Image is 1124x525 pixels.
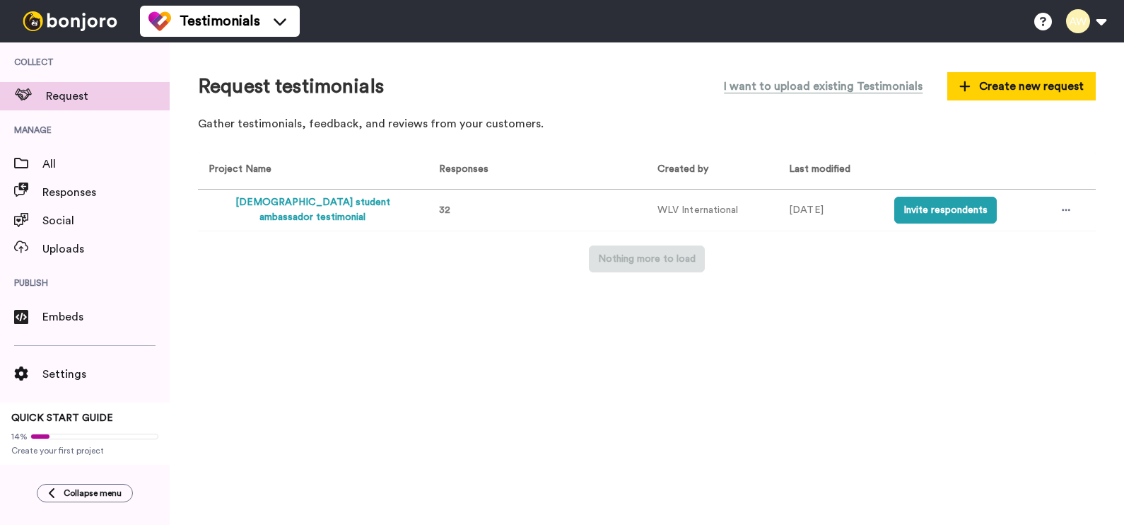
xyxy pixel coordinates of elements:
[198,76,384,98] h1: Request testimonials
[589,246,705,272] button: Nothing more to load
[713,71,933,102] button: I want to upload existing Testimonials
[439,205,450,215] span: 32
[11,445,158,456] span: Create your first project
[198,116,1096,132] p: Gather testimonials, feedback, and reviews from your customers.
[11,413,113,423] span: QUICK START GUIDE
[778,190,884,231] td: [DATE]
[11,431,28,442] span: 14%
[148,10,171,33] img: tm-color.svg
[647,190,778,231] td: WLV International
[180,11,260,31] span: Testimonials
[894,197,997,224] button: Invite respondents
[42,184,170,201] span: Responses
[42,241,170,258] span: Uploads
[647,151,778,190] th: Created by
[778,151,884,190] th: Last modified
[42,212,170,229] span: Social
[42,156,170,173] span: All
[42,308,170,325] span: Embeds
[17,11,123,31] img: bj-logo-header-white.svg
[46,88,170,105] span: Request
[959,78,1084,95] span: Create new request
[209,195,417,225] button: [DEMOGRAPHIC_DATA] student ambassador testimonial
[64,487,122,499] span: Collapse menu
[433,164,488,174] span: Responses
[947,72,1096,100] button: Create new request
[42,366,170,383] span: Settings
[198,151,423,190] th: Project Name
[724,78,923,95] span: I want to upload existing Testimonials
[37,484,133,502] button: Collapse menu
